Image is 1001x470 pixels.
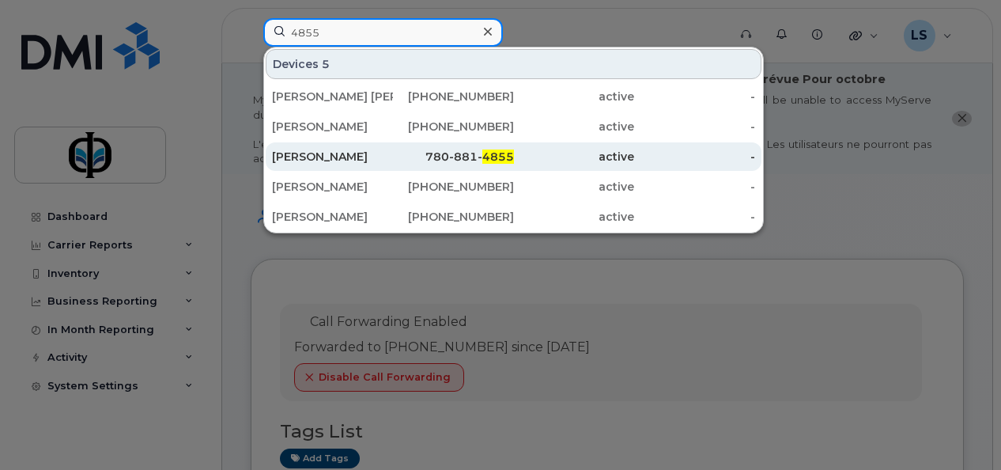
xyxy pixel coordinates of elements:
div: [PERSON_NAME] [272,119,393,135]
div: - [634,179,755,195]
div: active [514,89,635,104]
div: active [514,119,635,135]
div: [PERSON_NAME] [272,179,393,195]
div: active [514,149,635,165]
div: [PHONE_NUMBER] [393,89,514,104]
div: [PHONE_NUMBER] [393,179,514,195]
div: 780-881- [393,149,514,165]
a: [PERSON_NAME]780-881-4855active- [266,142,761,171]
div: - [634,89,755,104]
span: 4855 [482,150,514,164]
div: [PHONE_NUMBER] [393,119,514,135]
a: [PERSON_NAME][PHONE_NUMBER]active- [266,112,761,141]
div: active [514,179,635,195]
div: - [634,119,755,135]
a: [PERSON_NAME][PHONE_NUMBER]active- [266,172,761,201]
div: Devices [266,49,761,79]
div: [PHONE_NUMBER] [393,209,514,225]
span: 5 [322,56,330,72]
a: [PERSON_NAME] [PERSON_NAME][PHONE_NUMBER]active- [266,82,761,111]
div: - [634,149,755,165]
div: [PERSON_NAME] [272,209,393,225]
div: - [634,209,755,225]
div: active [514,209,635,225]
div: [PERSON_NAME] [272,149,393,165]
a: [PERSON_NAME][PHONE_NUMBER]active- [266,203,761,231]
div: [PERSON_NAME] [PERSON_NAME] [272,89,393,104]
